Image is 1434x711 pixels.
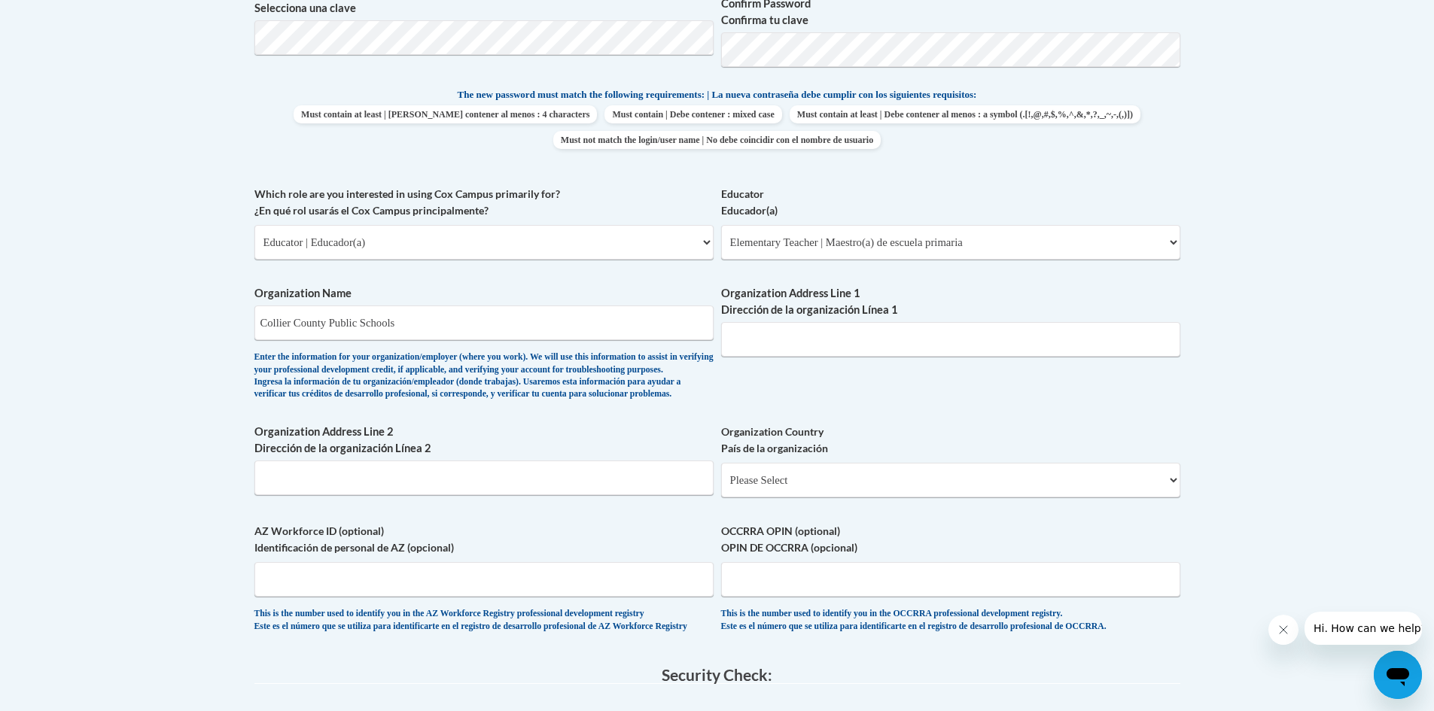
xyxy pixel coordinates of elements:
[721,322,1180,357] input: Metadata input
[254,305,714,340] input: Metadata input
[294,105,597,123] span: Must contain at least | [PERSON_NAME] contener al menos : 4 characters
[254,186,714,219] label: Which role are you interested in using Cox Campus primarily for? ¿En qué rol usarás el Cox Campus...
[604,105,781,123] span: Must contain | Debe contener : mixed case
[721,424,1180,457] label: Organization Country País de la organización
[254,608,714,633] div: This is the number used to identify you in the AZ Workforce Registry professional development reg...
[254,460,714,495] input: Metadata input
[254,351,714,401] div: Enter the information for your organization/employer (where you work). We will use this informati...
[721,186,1180,219] label: Educator Educador(a)
[458,88,977,102] span: The new password must match the following requirements: | La nueva contraseña debe cumplir con lo...
[790,105,1140,123] span: Must contain at least | Debe contener al menos : a symbol (.[!,@,#,$,%,^,&,*,?,_,~,-,(,)])
[1268,615,1299,645] iframe: Close message
[9,11,122,23] span: Hi. How can we help?
[1305,612,1422,645] iframe: Message from company
[721,608,1180,633] div: This is the number used to identify you in the OCCRRA professional development registry. Este es ...
[662,665,772,684] span: Security Check:
[254,523,714,556] label: AZ Workforce ID (optional) Identificación de personal de AZ (opcional)
[553,131,881,149] span: Must not match the login/user name | No debe coincidir con el nombre de usuario
[254,285,714,302] label: Organization Name
[721,285,1180,318] label: Organization Address Line 1 Dirección de la organización Línea 1
[1374,651,1422,699] iframe: Button to launch messaging window
[721,523,1180,556] label: OCCRRA OPIN (optional) OPIN DE OCCRRA (opcional)
[254,424,714,457] label: Organization Address Line 2 Dirección de la organización Línea 2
